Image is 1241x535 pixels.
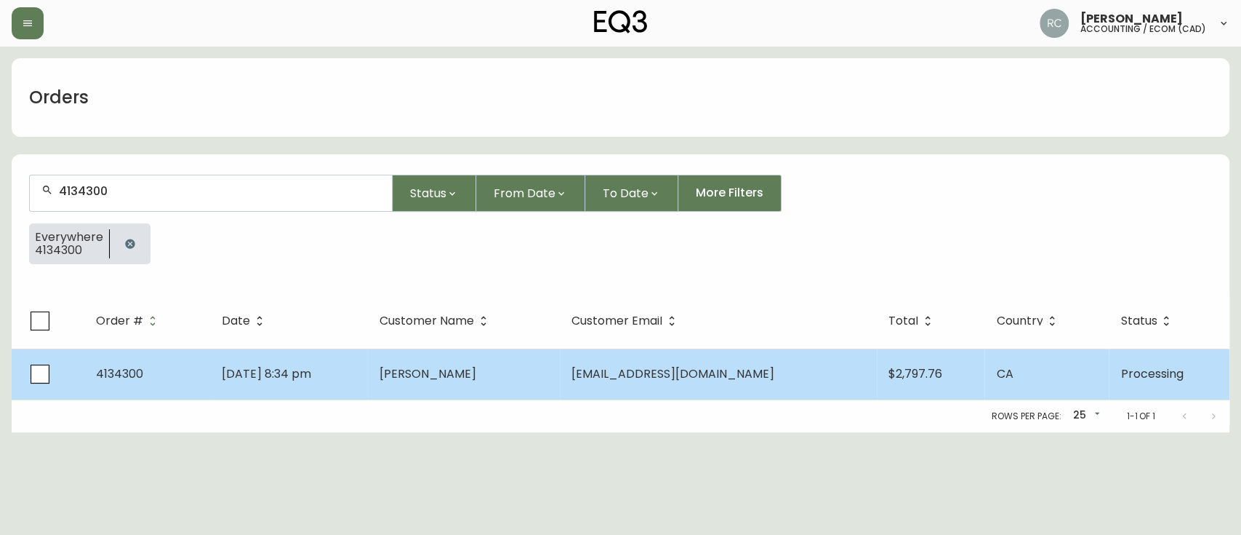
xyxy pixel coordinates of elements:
span: Country [996,314,1061,328]
button: More Filters [678,175,782,212]
span: Country [996,317,1043,325]
span: Total [888,317,918,325]
span: Customer Name [379,314,493,328]
span: [EMAIL_ADDRESS][DOMAIN_NAME] [571,365,774,382]
h1: Orders [29,85,89,110]
span: [DATE] 8:34 pm [222,365,311,382]
span: Customer Name [379,317,474,325]
img: f4ba4e02bd060be8f1386e3ca455bd0e [1040,9,1069,38]
span: 4134300 [96,365,143,382]
span: From Date [494,184,555,202]
span: $2,797.76 [888,365,942,382]
span: 4134300 [35,244,103,257]
button: Status [393,175,476,212]
button: To Date [585,175,678,212]
img: logo [594,10,648,33]
span: Order # [96,314,162,328]
span: Status [1120,317,1157,325]
span: Date [222,314,269,328]
span: Total [888,314,937,328]
span: [PERSON_NAME] [379,365,476,382]
span: Processing [1120,365,1183,382]
span: Customer Email [571,314,681,328]
h5: accounting / ecom (cad) [1080,25,1206,33]
input: Search [59,184,380,198]
span: To Date [603,184,648,202]
span: More Filters [696,185,763,201]
span: Status [1120,314,1176,328]
span: Order # [96,317,143,325]
button: From Date [476,175,585,212]
span: Customer Email [571,317,662,325]
p: Rows per page: [992,410,1061,423]
span: [PERSON_NAME] [1080,13,1183,25]
span: Everywhere [35,231,103,244]
span: Status [410,184,446,202]
p: 1-1 of 1 [1126,410,1155,423]
span: CA [996,365,1013,382]
span: Date [222,317,250,325]
div: 25 [1067,404,1103,428]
